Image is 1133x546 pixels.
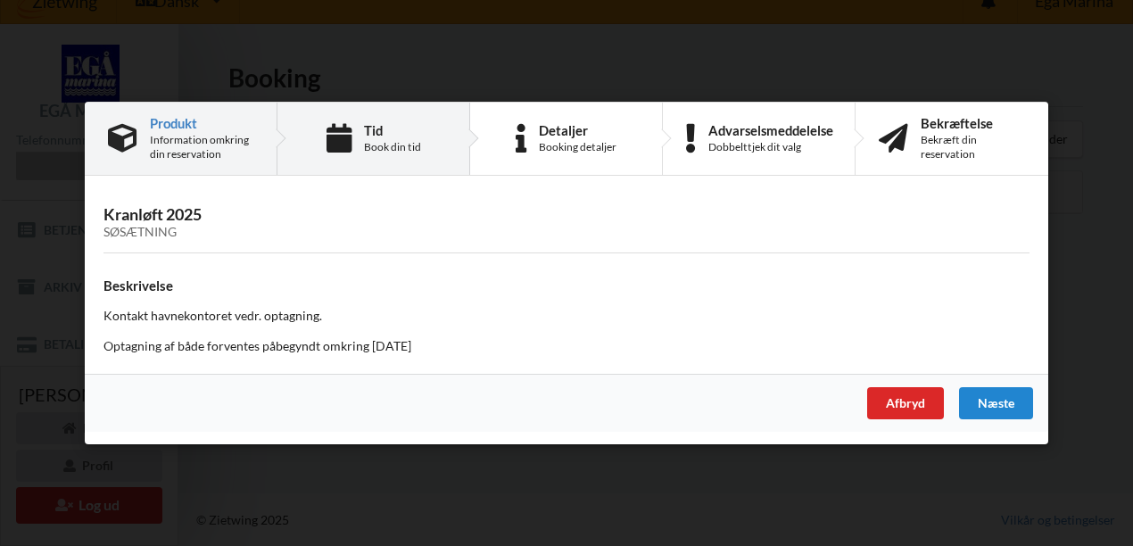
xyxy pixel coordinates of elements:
[539,123,616,137] div: Detaljer
[103,337,1030,355] p: Optagning af både forventes påbegyndt omkring [DATE]
[150,133,253,161] div: Information omkring din reservation
[867,387,944,419] div: Afbryd
[103,225,1030,240] div: Søsætning
[959,387,1033,419] div: Næste
[921,133,1025,161] div: Bekræft din reservation
[103,277,1030,294] h4: Beskrivelse
[103,307,1030,325] p: Kontakt havnekontoret vedr. optagning.
[103,204,1030,240] h3: Kranløft 2025
[150,116,253,130] div: Produkt
[921,116,1025,130] div: Bekræftelse
[364,123,421,137] div: Tid
[708,123,833,137] div: Advarselsmeddelelse
[708,140,833,154] div: Dobbelttjek dit valg
[364,140,421,154] div: Book din tid
[539,140,616,154] div: Booking detaljer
